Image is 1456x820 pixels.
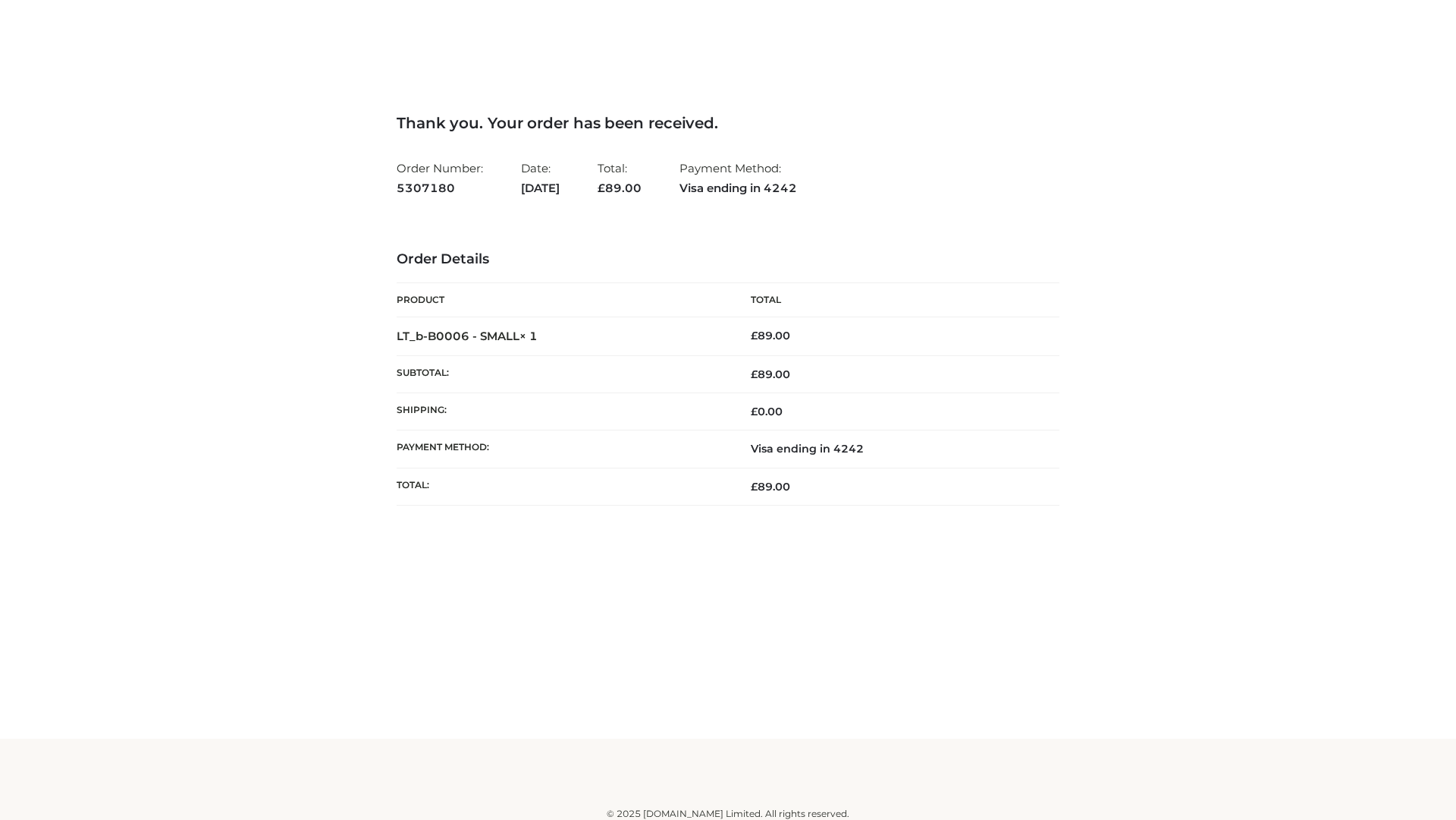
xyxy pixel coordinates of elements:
span: £ [751,480,758,494]
bdi: 89.00 [751,329,790,342]
th: Payment method: [397,430,728,468]
th: Subtotal: [397,355,728,393]
li: Order Number: [397,155,483,201]
th: Product [397,283,728,317]
td: Visa ending in 4242 [728,430,1059,468]
h3: Thank you. Your order has been received. [397,114,1059,132]
li: Payment Method: [679,155,797,201]
span: £ [751,405,758,418]
strong: × 1 [519,329,538,343]
span: 89.00 [751,367,790,381]
li: Total: [598,155,642,201]
strong: Visa ending in 4242 [679,178,797,198]
strong: [DATE] [521,178,560,198]
span: £ [751,329,758,342]
th: Total: [397,468,728,505]
strong: 5307180 [397,178,483,198]
th: Shipping: [397,393,728,430]
strong: LT_b-B0006 - SMALL [397,329,538,343]
span: 89.00 [598,181,642,195]
h3: Order Details [397,251,1059,268]
span: 89.00 [751,480,790,494]
th: Total [728,283,1059,317]
bdi: 0.00 [751,405,783,418]
span: £ [598,181,605,195]
span: £ [751,367,758,381]
li: Date: [521,155,560,201]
